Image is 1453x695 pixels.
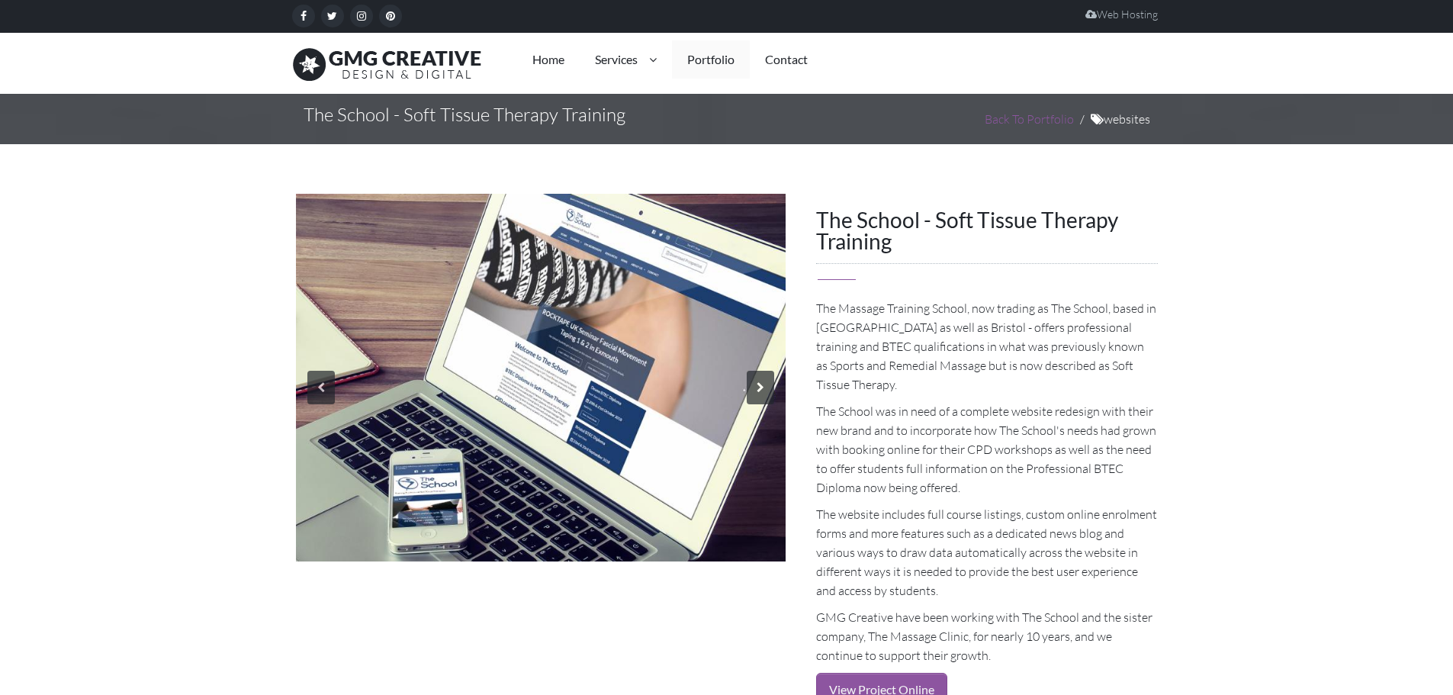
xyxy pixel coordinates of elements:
li: websites [1076,110,1150,129]
a: Services [580,40,672,79]
h2: The School - Soft Tissue Therapy Training [816,209,1158,264]
h1: The School - Soft Tissue Therapy Training [292,105,625,124]
a: Contact [750,40,823,79]
p: The website includes full course listings, custom online enrolment forms and more features such a... [816,505,1158,600]
a: Back To Portfolio [985,111,1074,127]
img: The School - Soft Tissue Therapy Training [296,194,786,561]
img: Give Me Gimmicks logo [292,40,483,86]
p: GMG Creative have been working with The School and the sister company, The Massage Clinic, for ne... [816,608,1158,665]
p: The School was in need of a complete website redesign with their new brand and to incorporate how... [816,402,1158,497]
p: The Massage Training School, now trading as The School, based in [GEOGRAPHIC_DATA] as well as Bri... [816,299,1158,394]
a: Home [517,40,580,79]
a: Web Hosting [1085,8,1158,21]
a: Portfolio [672,40,750,79]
